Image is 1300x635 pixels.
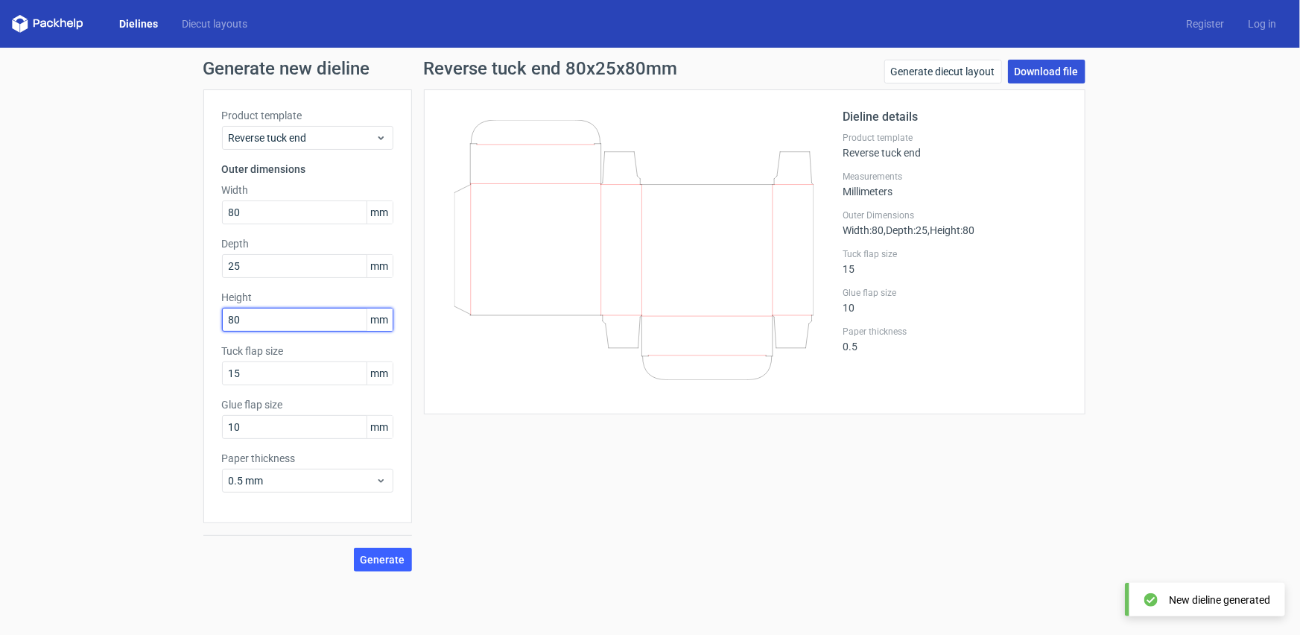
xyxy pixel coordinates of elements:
label: Tuck flap size [843,248,1067,260]
span: , Depth : 25 [884,224,928,236]
div: 15 [843,248,1067,275]
div: Reverse tuck end [843,132,1067,159]
span: Generate [361,555,405,565]
label: Tuck flap size [222,344,393,358]
label: Width [222,183,393,198]
label: Paper thickness [222,451,393,466]
h2: Dieline details [843,108,1067,126]
span: mm [367,309,393,331]
span: Reverse tuck end [229,130,375,145]
div: 0.5 [843,326,1067,353]
a: Log in [1236,16,1288,31]
span: mm [367,255,393,277]
label: Product template [222,108,393,123]
span: mm [367,416,393,438]
label: Measurements [843,171,1067,183]
span: , Height : 80 [928,224,975,236]
a: Diecut layouts [170,16,259,31]
label: Depth [222,236,393,251]
button: Generate [354,548,412,572]
label: Product template [843,132,1067,144]
div: New dieline generated [1169,593,1270,607]
a: Download file [1008,60,1085,83]
div: Millimeters [843,171,1067,198]
label: Height [222,290,393,305]
a: Dielines [107,16,170,31]
span: mm [367,362,393,385]
span: Width : 80 [843,224,884,236]
h3: Outer dimensions [222,162,393,177]
span: 0.5 mm [229,473,375,488]
label: Outer Dimensions [843,209,1067,221]
h1: Reverse tuck end 80x25x80mm [424,60,678,78]
label: Paper thickness [843,326,1067,338]
a: Generate diecut layout [884,60,1002,83]
div: 10 [843,287,1067,314]
a: Register [1174,16,1236,31]
label: Glue flap size [222,397,393,412]
h1: Generate new dieline [203,60,1097,78]
label: Glue flap size [843,287,1067,299]
span: mm [367,201,393,224]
